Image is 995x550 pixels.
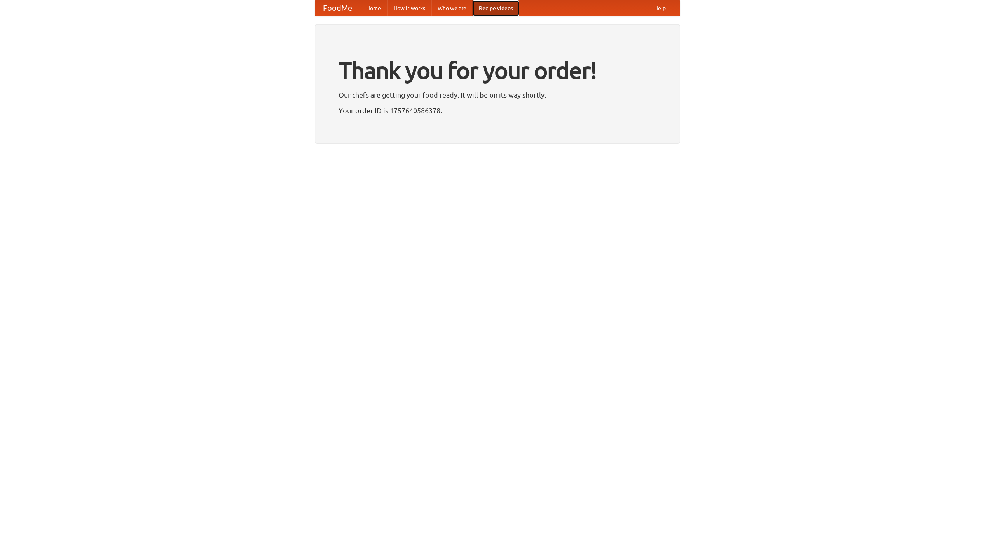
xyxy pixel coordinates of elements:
a: Help [648,0,672,16]
h1: Thank you for your order! [339,52,656,89]
a: Home [360,0,387,16]
p: Our chefs are getting your food ready. It will be on its way shortly. [339,89,656,101]
a: How it works [387,0,431,16]
a: Recipe videos [473,0,519,16]
a: FoodMe [315,0,360,16]
p: Your order ID is 1757640586378. [339,105,656,116]
a: Who we are [431,0,473,16]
